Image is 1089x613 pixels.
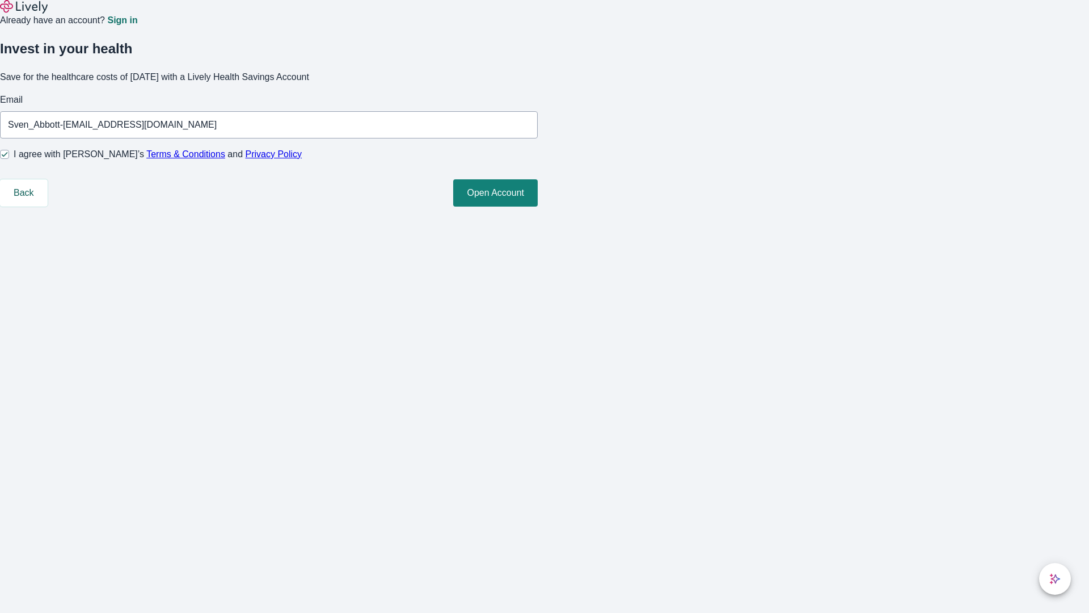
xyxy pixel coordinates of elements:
button: chat [1039,563,1071,595]
button: Open Account [453,179,538,207]
a: Sign in [107,16,137,25]
svg: Lively AI Assistant [1049,573,1061,585]
span: I agree with [PERSON_NAME]’s and [14,148,302,161]
a: Terms & Conditions [146,149,225,159]
a: Privacy Policy [246,149,302,159]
